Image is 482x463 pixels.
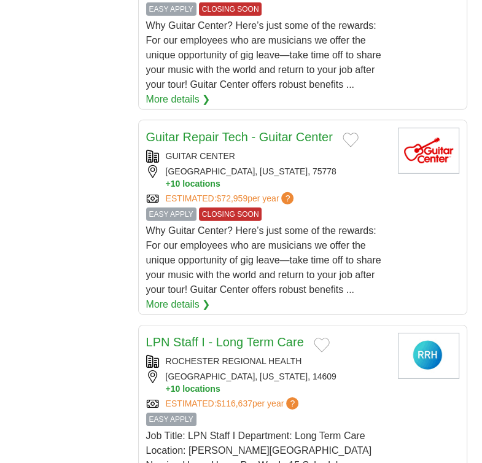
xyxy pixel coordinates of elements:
button: +10 locations [166,178,388,190]
span: CLOSING SOON [199,208,262,221]
a: More details ❯ [146,297,211,312]
a: Guitar Repair Tech - Guitar Center [146,130,333,144]
a: LPN Staff I - Long Term Care [146,335,304,349]
span: + [166,178,171,190]
a: GUITAR CENTER [166,151,235,161]
a: More details ❯ [146,92,211,107]
span: Why Guitar Center? Here’s just some of the rewards: For our employees who are musicians we offer ... [146,225,381,295]
div: [GEOGRAPHIC_DATA], [US_STATE], 75778 [146,165,388,190]
span: EASY APPLY [146,413,196,426]
a: ESTIMATED:$116,637per year? [166,397,301,410]
span: ? [281,192,293,204]
span: CLOSING SOON [199,2,262,16]
div: [GEOGRAPHIC_DATA], [US_STATE], 14609 [146,370,388,395]
a: ROCHESTER REGIONAL HEALTH [166,356,302,366]
span: Why Guitar Center? Here’s just some of the rewards: For our employees who are musicians we offer ... [146,20,381,90]
span: EASY APPLY [146,208,196,221]
span: EASY APPLY [146,2,196,16]
img: Rochester Regional Health logo [398,333,459,379]
span: $116,637 [216,399,252,408]
button: +10 locations [166,383,388,395]
span: $72,959 [216,193,247,203]
span: ? [286,397,298,410]
button: Add to favorite jobs [343,133,359,147]
button: Add to favorite jobs [314,338,330,352]
span: + [166,383,171,395]
img: Guitar Center logo [398,128,459,174]
a: ESTIMATED:$72,959per year? [166,192,297,205]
